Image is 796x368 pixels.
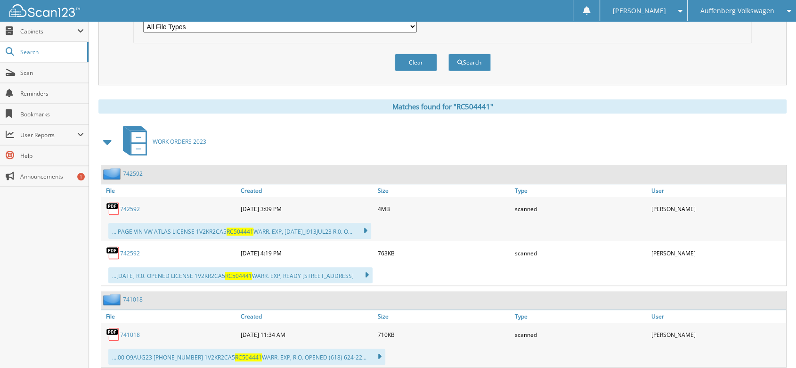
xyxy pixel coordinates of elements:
[649,325,786,344] div: [PERSON_NAME]
[153,138,206,146] span: WORK ORDERS 2023
[108,267,373,283] div: ...[DATE] R.0. OPENED LICENSE 1V2KR2CA5 WARR. EXP, READY [STREET_ADDRESS]
[20,48,82,56] span: Search
[101,184,238,197] a: File
[395,54,437,71] button: Clear
[77,173,85,180] div: 1
[103,294,123,305] img: folder2.png
[227,228,253,236] span: RC504441
[512,325,649,344] div: scanned
[225,272,252,280] span: RC504441
[238,325,375,344] div: [DATE] 11:34 AM
[106,246,120,260] img: PDF.png
[103,168,123,180] img: folder2.png
[117,123,206,160] a: WORK ORDERS 2023
[20,110,84,118] span: Bookmarks
[613,8,666,14] span: [PERSON_NAME]
[235,353,262,361] span: RC504441
[106,202,120,216] img: PDF.png
[375,199,512,218] div: 4MB
[238,310,375,323] a: Created
[649,184,786,197] a: User
[448,54,491,71] button: Search
[512,244,649,262] div: scanned
[20,69,84,77] span: Scan
[123,295,143,303] a: 741018
[375,184,512,197] a: Size
[649,199,786,218] div: [PERSON_NAME]
[120,205,140,213] a: 742592
[123,170,143,178] a: 742592
[20,27,77,35] span: Cabinets
[20,152,84,160] span: Help
[9,4,80,17] img: scan123-logo-white.svg
[238,244,375,262] div: [DATE] 4:19 PM
[238,199,375,218] div: [DATE] 3:09 PM
[512,310,649,323] a: Type
[101,310,238,323] a: File
[108,223,371,239] div: ... PAGE VIN VW ATLAS LICENSE 1V2KR2CA5 WARR. EXP, [DATE]_I913JUL23 R.0. O...
[238,184,375,197] a: Created
[98,99,787,114] div: Matches found for "RC504441"
[375,310,512,323] a: Size
[106,327,120,342] img: PDF.png
[512,199,649,218] div: scanned
[120,331,140,339] a: 741018
[375,244,512,262] div: 763KB
[20,90,84,98] span: Reminders
[108,349,385,365] div: ...:00 O9AUG23 [PHONE_NUMBER] 1V2KR2CA5 WARR. EXP, R.O. OPENED (618) 624-22...
[120,249,140,257] a: 742592
[20,131,77,139] span: User Reports
[649,310,786,323] a: User
[512,184,649,197] a: Type
[649,244,786,262] div: [PERSON_NAME]
[700,8,774,14] span: Auffenberg Volkswagen
[375,325,512,344] div: 710KB
[20,172,84,180] span: Announcements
